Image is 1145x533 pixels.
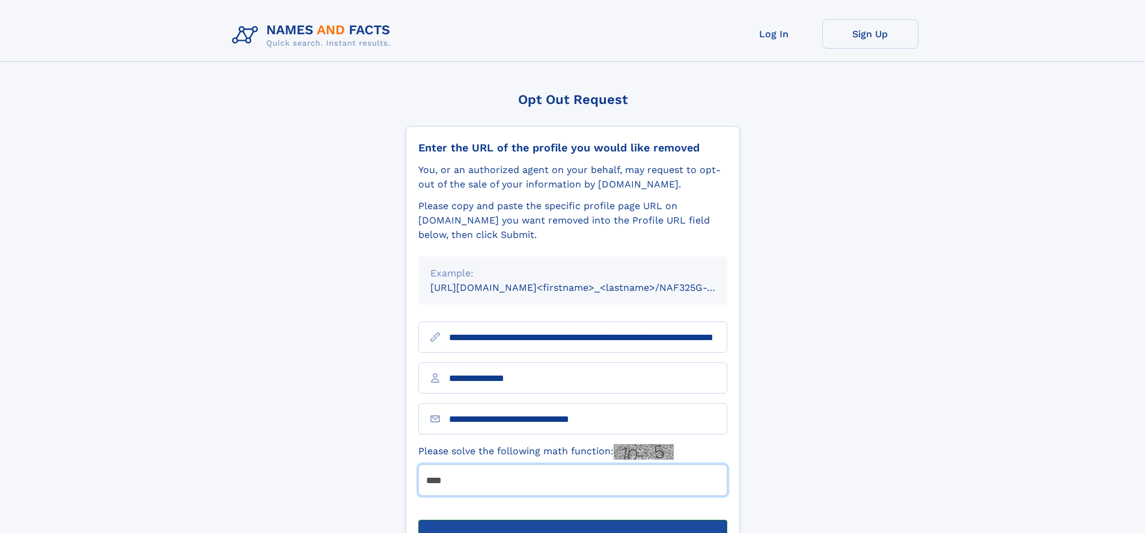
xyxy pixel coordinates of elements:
[418,141,727,154] div: Enter the URL of the profile you would like removed
[430,266,715,281] div: Example:
[406,92,740,107] div: Opt Out Request
[430,282,750,293] small: [URL][DOMAIN_NAME]<firstname>_<lastname>/NAF325G-xxxxxxxx
[418,444,674,460] label: Please solve the following math function:
[418,163,727,192] div: You, or an authorized agent on your behalf, may request to opt-out of the sale of your informatio...
[227,19,400,52] img: Logo Names and Facts
[822,19,918,49] a: Sign Up
[726,19,822,49] a: Log In
[418,199,727,242] div: Please copy and paste the specific profile page URL on [DOMAIN_NAME] you want removed into the Pr...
